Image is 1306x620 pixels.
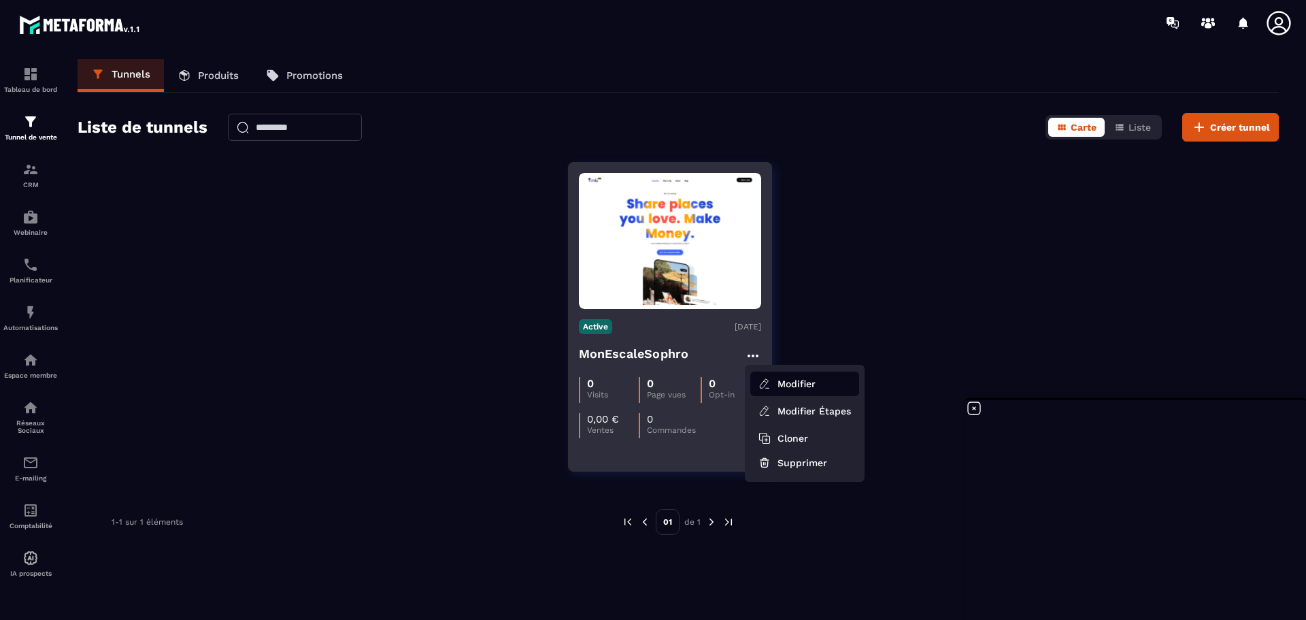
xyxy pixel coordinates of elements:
p: IA prospects [3,570,58,577]
img: formation [22,161,39,178]
a: Tunnels [78,59,164,92]
span: Liste [1128,122,1151,133]
h4: MonEscaleSophro [579,344,689,363]
button: Supprimer [750,451,859,475]
p: Tableau de bord [3,86,58,93]
img: accountant [22,502,39,519]
p: 0 [709,377,716,390]
a: Modifier Étapes [750,396,859,426]
p: Webinaire [3,229,58,236]
a: schedulerschedulerPlanificateur [3,246,58,294]
a: formationformationTableau de bord [3,56,58,103]
img: automations [22,550,39,566]
span: Créer tunnel [1210,120,1270,134]
img: scheduler [22,257,39,273]
button: Modifier [750,372,859,396]
p: Produits [198,69,239,82]
p: Tunnels [112,68,150,80]
img: email [22,455,39,471]
img: prev [639,516,651,528]
p: 01 [656,509,680,535]
img: formation [22,66,39,82]
p: Comptabilité [3,522,58,529]
p: Visits [587,390,639,399]
img: image [579,177,761,306]
a: formationformationTunnel de vente [3,103,58,151]
a: formationformationCRM [3,151,58,199]
img: formation [22,114,39,130]
p: CRM [3,181,58,189]
img: automations [22,352,39,368]
p: [DATE] [735,322,761,331]
p: 1-1 sur 1 éléments [112,517,183,527]
p: Planificateur [3,276,58,284]
p: Page vues [647,390,701,399]
p: Espace membre [3,372,58,379]
p: de 1 [684,517,701,527]
p: Commandes [647,425,699,435]
p: Opt-in [709,390,760,399]
p: Promotions [286,69,343,82]
img: automations [22,209,39,225]
a: social-networksocial-networkRéseaux Sociaux [3,389,58,444]
button: Cloner [750,426,859,451]
img: next [722,516,735,528]
a: Promotions [252,59,356,92]
p: Tunnel de vente [3,133,58,141]
a: accountantaccountantComptabilité [3,492,58,540]
p: 0 [647,377,654,390]
p: 0 [587,377,594,390]
p: 0,00 € [587,413,619,425]
img: next [705,516,718,528]
img: social-network [22,399,39,416]
p: Ventes [587,425,639,435]
button: Créer tunnel [1182,113,1279,142]
p: E-mailing [3,474,58,482]
img: automations [22,304,39,321]
a: automationsautomationsEspace membre [3,342,58,389]
p: Active [579,319,612,334]
img: logo [19,12,141,37]
button: Liste [1106,118,1159,137]
h2: Liste de tunnels [78,114,207,141]
a: Produits [164,59,252,92]
a: emailemailE-mailing [3,444,58,492]
a: automationsautomationsWebinaire [3,199,58,246]
button: Carte [1048,118,1105,137]
a: automationsautomationsAutomatisations [3,294,58,342]
p: 0 [647,413,653,425]
p: Automatisations [3,324,58,331]
p: Réseaux Sociaux [3,419,58,434]
span: Carte [1071,122,1096,133]
img: prev [622,516,634,528]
